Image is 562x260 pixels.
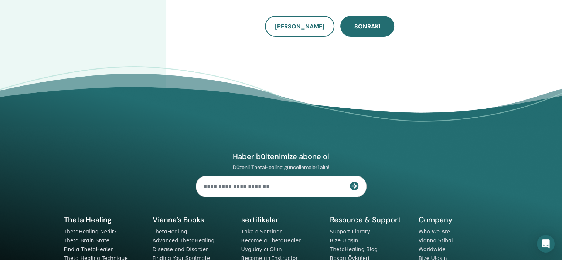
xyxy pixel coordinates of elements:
a: ThetaHealing [153,229,187,234]
a: Theta Brain State [64,237,110,243]
a: ThetaHealing Blog [330,246,378,252]
span: Sonraki [354,23,380,30]
h5: Theta Healing [64,215,144,224]
h5: Vianna’s Books [153,215,232,224]
a: Who We Are [419,229,450,234]
button: [PERSON_NAME] [265,16,334,37]
h4: Haber bültenimize abone ol [196,152,367,161]
a: Find a ThetaHealer [64,246,113,252]
h5: Resource & Support [330,215,410,224]
a: Disease and Disorder [153,246,208,252]
a: Bize Ulaşın [330,237,358,243]
h5: Company [419,215,498,224]
a: ThetaHealing Nedir? [64,229,117,234]
button: Sonraki [340,16,394,37]
h5: sertifikalar [241,215,321,224]
span: [PERSON_NAME] [275,23,324,30]
a: Support Library [330,229,370,234]
a: Vianna Stibal [419,237,453,243]
a: Advanced ThetaHealing [153,237,215,243]
a: Take a Seminar [241,229,282,234]
a: Uygulayıcı Olun [241,246,282,252]
a: Worldwide [419,246,446,252]
p: Düzenli ThetaHealing güncellemeleri alın! [196,164,367,170]
div: Open Intercom Messenger [537,235,555,253]
a: Become a ThetaHealer [241,237,301,243]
